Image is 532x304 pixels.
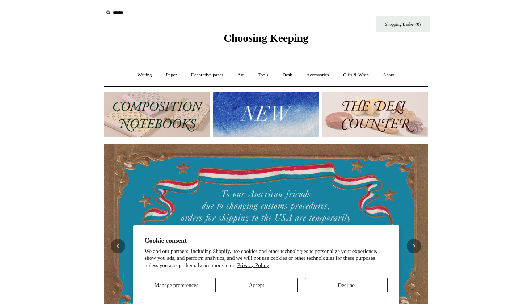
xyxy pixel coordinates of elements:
[185,66,230,85] a: Decorative paper
[215,278,298,292] button: Accept
[213,92,319,137] img: New.jpg__PID:f73bdf93-380a-4a35-bcfe-7823039498e1
[145,237,388,245] h2: Cookie consent
[237,262,269,268] a: Privacy Policy
[305,278,388,292] button: Decline
[155,282,198,288] span: Manage preferences
[376,16,430,32] a: Shopping Basket (0)
[252,66,275,85] a: Tools
[376,66,401,85] a: About
[276,66,299,85] a: Desk
[224,32,308,44] span: Choosing Keeping
[407,239,421,253] button: Next
[111,239,125,253] button: Previous
[104,92,210,137] img: 202302 Composition ledgers.jpg__PID:69722ee6-fa44-49dd-a067-31375e5d54ec
[300,66,335,85] a: Accessories
[160,66,183,85] a: Paper
[131,66,159,85] a: Writing
[144,278,208,292] button: Manage preferences
[322,92,428,137] img: The Deli Counter
[224,38,308,43] a: Choosing Keeping
[231,66,250,85] a: Art
[337,66,375,85] a: Gifts & Wrap
[145,248,388,269] p: We and our partners, including Shopify, use cookies and other technologies to personalize your ex...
